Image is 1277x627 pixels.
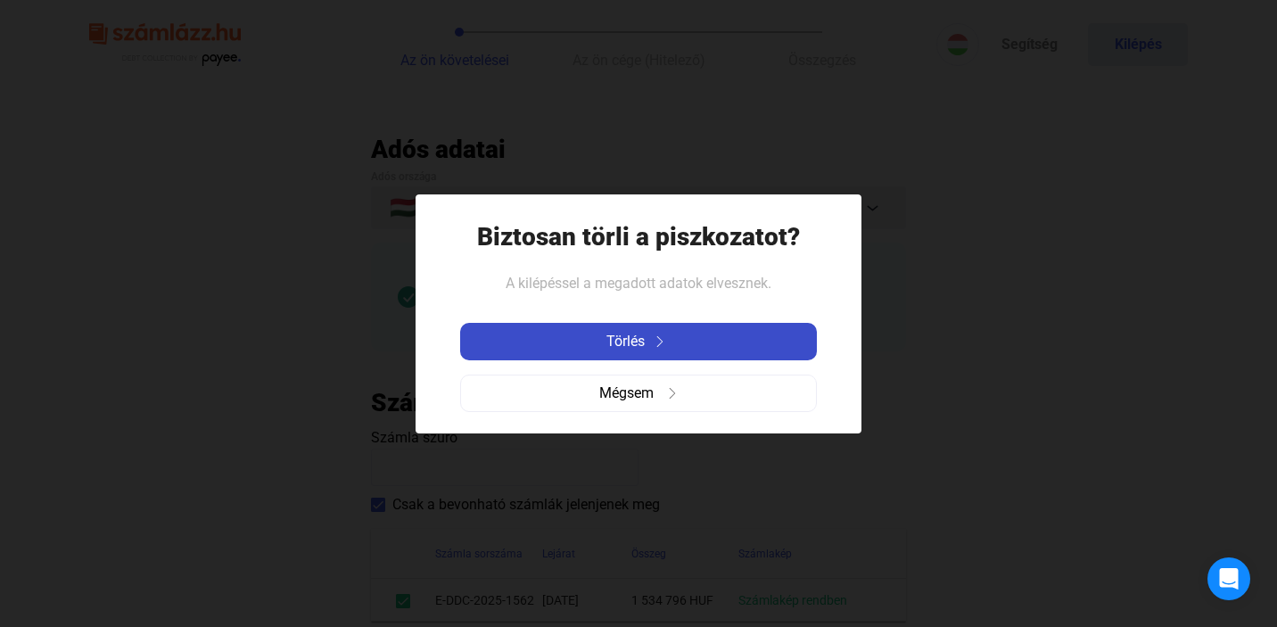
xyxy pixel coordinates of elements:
span: Mégsem [599,383,654,404]
span: Törlés [606,331,645,352]
img: arrow-right-grey [667,388,678,399]
span: A kilépéssel a megadott adatok elvesznek. [506,275,771,292]
button: Mégsemarrow-right-grey [460,375,817,412]
img: arrow-right-white [649,336,671,347]
div: Open Intercom Messenger [1207,557,1250,600]
h1: Biztosan törli a piszkozatot? [477,221,800,252]
button: Törlésarrow-right-white [460,323,817,360]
